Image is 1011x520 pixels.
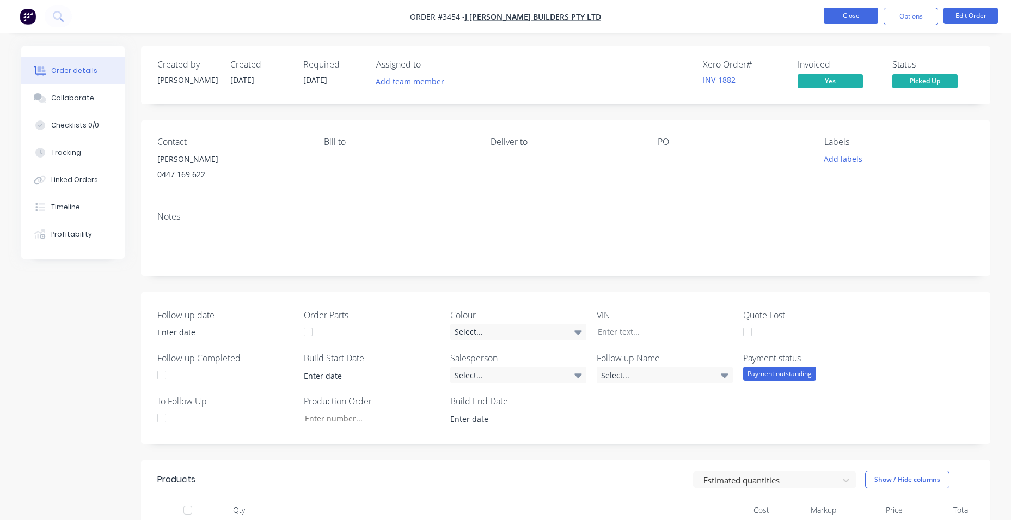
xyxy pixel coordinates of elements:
[296,410,439,426] input: Enter number...
[450,352,586,365] label: Salesperson
[884,8,938,25] button: Options
[376,74,450,89] button: Add team member
[324,137,473,147] div: Bill to
[51,66,97,76] div: Order details
[304,309,440,322] label: Order Parts
[892,74,958,90] button: Picked Up
[230,75,254,85] span: [DATE]
[21,166,125,194] button: Linked Orders
[743,309,879,322] label: Quote Lost
[51,229,92,239] div: Profitability
[157,211,974,222] div: Notes
[21,139,125,166] button: Tracking
[865,471,949,488] button: Show / Hide columns
[818,152,868,166] button: Add labels
[51,175,98,185] div: Linked Orders
[157,59,217,70] div: Created by
[296,367,432,384] input: Enter date
[21,84,125,112] button: Collaborate
[703,59,785,70] div: Xero Order #
[597,352,733,365] label: Follow up Name
[892,74,958,88] span: Picked Up
[943,8,998,24] button: Edit Order
[450,367,586,383] div: Select...
[21,57,125,84] button: Order details
[450,395,586,408] label: Build End Date
[743,367,816,381] div: Payment outstanding
[304,395,440,408] label: Production Order
[798,74,863,88] span: Yes
[491,137,640,147] div: Deliver to
[450,309,586,322] label: Colour
[51,120,99,130] div: Checklists 0/0
[304,352,440,365] label: Build Start Date
[443,410,578,427] input: Enter date
[21,112,125,139] button: Checklists 0/0
[798,59,879,70] div: Invoiced
[230,59,290,70] div: Created
[20,8,36,25] img: Factory
[21,221,125,248] button: Profitability
[157,167,307,182] div: 0447 169 622
[157,152,307,167] div: [PERSON_NAME]
[157,352,293,365] label: Follow up Completed
[157,395,293,408] label: To Follow Up
[157,473,195,486] div: Products
[370,74,450,89] button: Add team member
[303,75,327,85] span: [DATE]
[743,352,879,365] label: Payment status
[450,324,586,340] div: Select...
[303,59,363,70] div: Required
[51,202,80,212] div: Timeline
[465,11,601,22] a: J [PERSON_NAME] Builders Pty Ltd
[157,137,307,147] div: Contact
[157,74,217,86] div: [PERSON_NAME]
[150,324,285,341] input: Enter date
[824,137,973,147] div: Labels
[597,367,733,383] div: Select...
[703,75,736,85] a: INV-1882
[157,309,293,322] label: Follow up date
[376,59,485,70] div: Assigned to
[658,137,807,147] div: PO
[51,93,94,103] div: Collaborate
[892,59,974,70] div: Status
[157,152,307,186] div: [PERSON_NAME]0447 169 622
[597,309,733,322] label: VIN
[824,8,878,24] button: Close
[51,148,81,158] div: Tracking
[21,194,125,221] button: Timeline
[410,11,465,22] span: Order #3454 -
